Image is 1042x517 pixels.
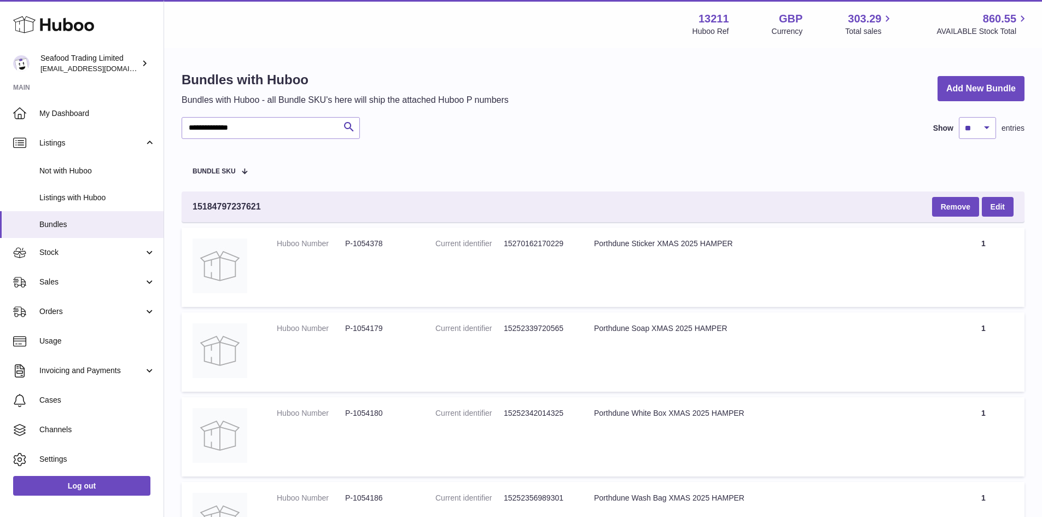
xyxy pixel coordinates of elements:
span: 303.29 [848,11,881,26]
dd: P-1054179 [345,323,414,334]
h1: Bundles with Huboo [182,71,509,89]
p: Bundles with Huboo - all Bundle SKU's here will ship the attached Huboo P numbers [182,94,509,106]
a: Add New Bundle [938,76,1024,102]
span: Invoicing and Payments [39,365,144,376]
td: 1 [942,397,1024,477]
span: AVAILABLE Stock Total [936,26,1029,37]
td: 1 [942,228,1024,307]
dt: Huboo Number [277,323,345,334]
div: Porthdune Sticker XMAS 2025 HAMPER [594,239,932,249]
span: 860.55 [983,11,1016,26]
div: Porthdune Soap XMAS 2025 HAMPER [594,323,932,334]
dd: P-1054186 [345,493,414,503]
div: Huboo Ref [692,26,729,37]
a: 860.55 AVAILABLE Stock Total [936,11,1029,37]
td: 1 [942,312,1024,392]
div: Porthdune White Box XMAS 2025 HAMPER [594,408,932,419]
button: Remove [932,197,979,217]
div: Seafood Trading Limited [40,53,139,74]
dt: Huboo Number [277,239,345,249]
span: Settings [39,454,155,464]
dd: 15270162170229 [504,239,572,249]
span: My Dashboard [39,108,155,119]
div: Porthdune Wash Bag XMAS 2025 HAMPER [594,493,932,503]
span: Cases [39,395,155,405]
span: Not with Huboo [39,166,155,176]
a: 303.29 Total sales [845,11,894,37]
span: Orders [39,306,144,317]
img: Porthdune White Box XMAS 2025 HAMPER [193,408,247,463]
span: Channels [39,425,155,435]
span: Bundle SKU [193,168,236,175]
dt: Huboo Number [277,493,345,503]
img: Porthdune Soap XMAS 2025 HAMPER [193,323,247,378]
a: Edit [982,197,1014,217]
div: Currency [772,26,803,37]
dt: Current identifier [435,239,504,249]
dt: Current identifier [435,493,504,503]
dd: P-1054180 [345,408,414,419]
dt: Current identifier [435,323,504,334]
span: Sales [39,277,144,287]
strong: GBP [779,11,802,26]
img: online@rickstein.com [13,55,30,72]
label: Show [933,123,953,133]
span: Usage [39,336,155,346]
dd: 15252342014325 [504,408,572,419]
span: entries [1002,123,1024,133]
span: Listings with Huboo [39,193,155,203]
span: Total sales [845,26,894,37]
span: [EMAIL_ADDRESS][DOMAIN_NAME] [40,64,161,73]
dd: 15252356989301 [504,493,572,503]
strong: 13211 [698,11,729,26]
dd: P-1054378 [345,239,414,249]
dd: 15252339720565 [504,323,572,334]
a: Log out [13,476,150,496]
img: Porthdune Sticker XMAS 2025 HAMPER [193,239,247,293]
span: Bundles [39,219,155,230]
span: 15184797237621 [193,201,261,213]
span: Listings [39,138,144,148]
dt: Huboo Number [277,408,345,419]
span: Stock [39,247,144,258]
dt: Current identifier [435,408,504,419]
